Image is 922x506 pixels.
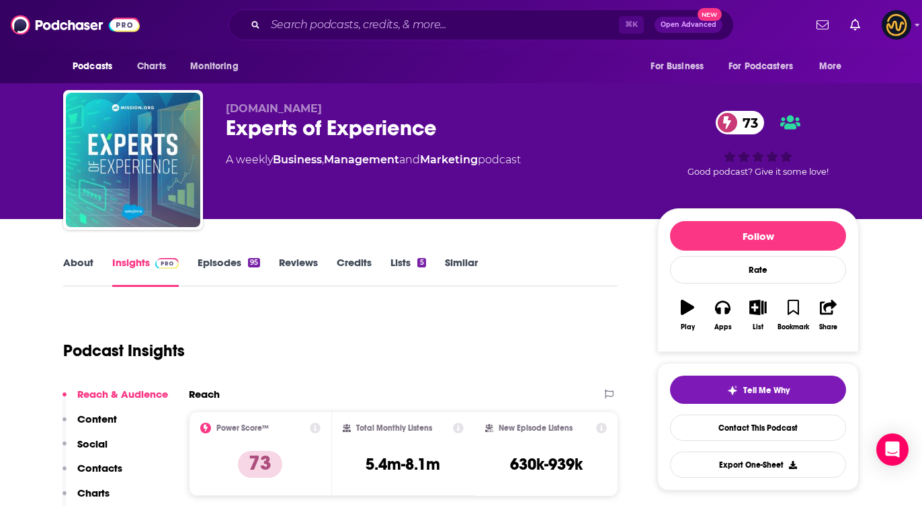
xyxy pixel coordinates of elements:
[778,323,809,331] div: Bookmark
[190,57,238,76] span: Monitoring
[670,452,846,478] button: Export One-Sheet
[720,54,812,79] button: open menu
[63,341,185,361] h1: Podcast Insights
[279,256,318,287] a: Reviews
[882,10,911,40] span: Logged in as LowerStreet
[265,14,619,36] input: Search podcasts, credits, & more...
[77,413,117,425] p: Content
[63,54,130,79] button: open menu
[670,415,846,441] a: Contact This Podcast
[399,153,420,166] span: and
[743,385,790,396] span: Tell Me Why
[811,13,834,36] a: Show notifications dropdown
[510,454,583,474] h3: 630k-939k
[811,291,846,339] button: Share
[661,22,716,28] span: Open Advanced
[641,54,720,79] button: open menu
[753,323,763,331] div: List
[619,16,644,34] span: ⌘ K
[698,8,722,21] span: New
[62,413,117,437] button: Content
[845,13,866,36] a: Show notifications dropdown
[77,487,110,499] p: Charts
[322,153,324,166] span: ,
[445,256,478,287] a: Similar
[727,385,738,396] img: tell me why sparkle
[198,256,260,287] a: Episodes95
[417,258,425,267] div: 5
[876,433,909,466] div: Open Intercom Messenger
[324,153,399,166] a: Management
[77,462,122,474] p: Contacts
[729,111,765,134] span: 73
[499,423,573,433] h2: New Episode Listens
[810,54,859,79] button: open menu
[366,454,440,474] h3: 5.4m-8.1m
[716,111,765,134] a: 73
[226,102,322,115] span: [DOMAIN_NAME]
[181,54,255,79] button: open menu
[112,256,179,287] a: InsightsPodchaser Pro
[741,291,776,339] button: List
[819,57,842,76] span: More
[337,256,372,287] a: Credits
[128,54,174,79] a: Charts
[11,12,140,38] img: Podchaser - Follow, Share and Rate Podcasts
[77,388,168,400] p: Reach & Audience
[670,291,705,339] button: Play
[248,258,260,267] div: 95
[714,323,732,331] div: Apps
[73,57,112,76] span: Podcasts
[137,57,166,76] span: Charts
[238,451,282,478] p: 73
[655,17,722,33] button: Open AdvancedNew
[273,153,322,166] a: Business
[216,423,269,433] h2: Power Score™
[882,10,911,40] button: Show profile menu
[66,93,200,227] img: Experts of Experience
[226,152,521,168] div: A weekly podcast
[420,153,478,166] a: Marketing
[728,57,793,76] span: For Podcasters
[776,291,810,339] button: Bookmark
[670,221,846,251] button: Follow
[228,9,734,40] div: Search podcasts, credits, & more...
[356,423,432,433] h2: Total Monthly Listens
[62,388,168,413] button: Reach & Audience
[705,291,740,339] button: Apps
[63,256,93,287] a: About
[62,462,122,487] button: Contacts
[670,256,846,284] div: Rate
[651,57,704,76] span: For Business
[687,167,829,177] span: Good podcast? Give it some love!
[882,10,911,40] img: User Profile
[681,323,695,331] div: Play
[62,437,108,462] button: Social
[189,388,220,400] h2: Reach
[819,323,837,331] div: Share
[155,258,179,269] img: Podchaser Pro
[77,437,108,450] p: Social
[657,102,859,185] div: 73Good podcast? Give it some love!
[390,256,425,287] a: Lists5
[670,376,846,404] button: tell me why sparkleTell Me Why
